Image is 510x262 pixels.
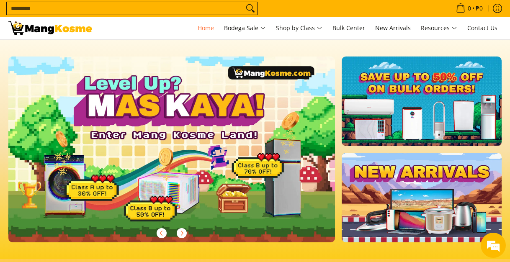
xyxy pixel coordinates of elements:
span: Home [198,24,214,32]
span: New Arrivals [375,24,411,32]
a: Bodega Sale [220,17,270,39]
span: ₱0 [474,5,484,11]
img: Mang Kosme: Your Home Appliances Warehouse Sale Partner! [8,21,92,35]
span: Bulk Center [332,24,365,32]
span: 0 [466,5,472,11]
a: Contact Us [463,17,502,39]
button: Search [244,2,257,15]
span: Contact Us [467,24,497,32]
button: Next [173,224,191,242]
button: Previous [152,224,171,242]
nav: Main Menu [100,17,502,39]
a: New Arrivals [371,17,415,39]
span: Bodega Sale [224,23,266,33]
span: Resources [421,23,457,33]
span: • [453,4,485,13]
img: Gaming desktop banner [8,57,335,242]
a: Shop by Class [272,17,327,39]
a: Home [193,17,218,39]
a: Resources [417,17,461,39]
span: Shop by Class [276,23,322,33]
a: Bulk Center [328,17,369,39]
